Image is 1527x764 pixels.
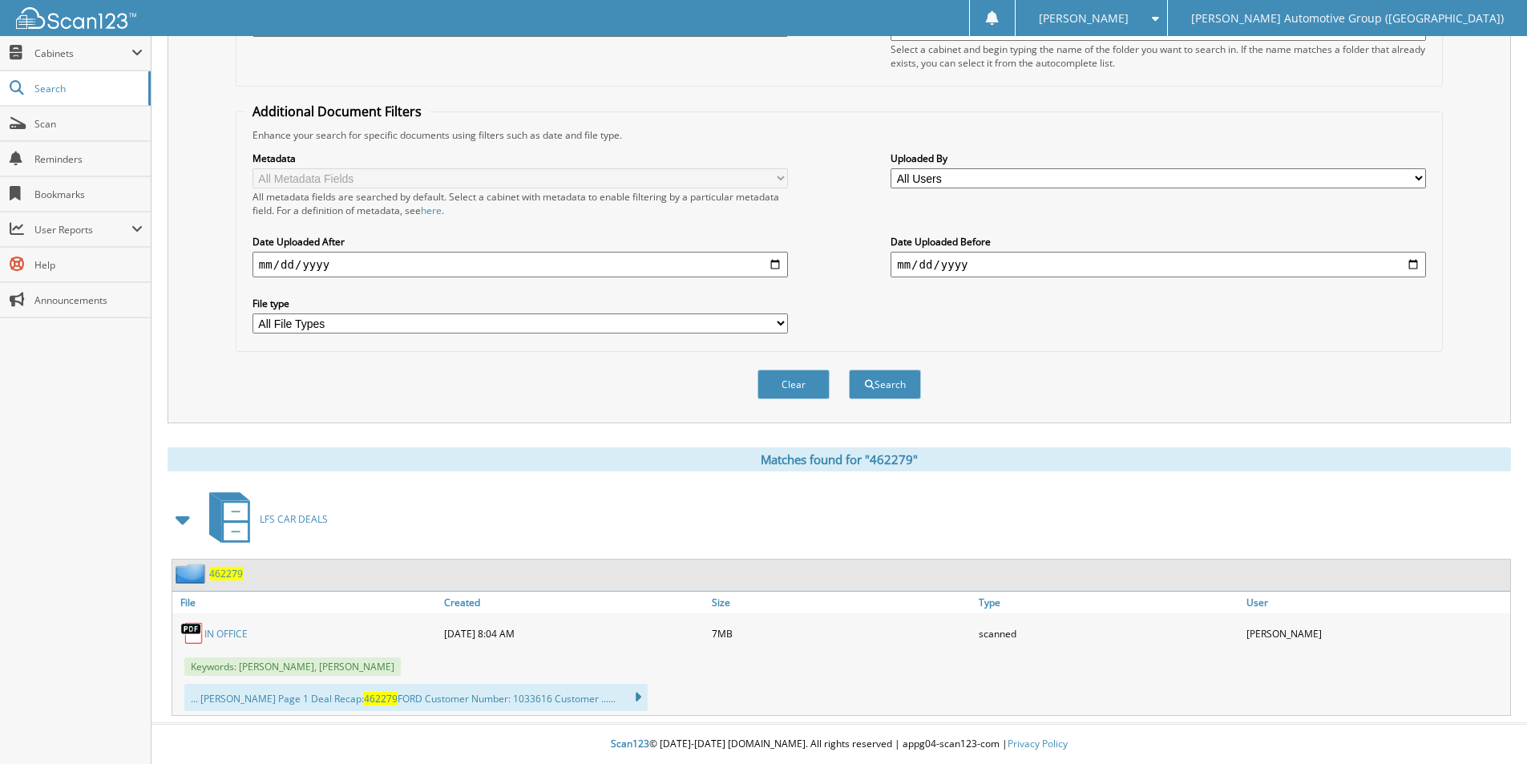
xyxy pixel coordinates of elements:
[440,592,708,613] a: Created
[34,293,143,307] span: Announcements
[244,128,1434,142] div: Enhance your search for specific documents using filters such as date and file type.
[252,152,788,165] label: Metadata
[1242,592,1510,613] a: User
[975,592,1242,613] a: Type
[34,82,140,95] span: Search
[180,621,204,645] img: PDF.png
[708,617,976,649] div: 7MB
[364,692,398,705] span: 462279
[611,737,649,750] span: Scan123
[34,117,143,131] span: Scan
[708,592,976,613] a: Size
[1242,617,1510,649] div: [PERSON_NAME]
[184,657,401,676] span: Keywords: [PERSON_NAME], [PERSON_NAME]
[200,487,328,551] a: LFS CAR DEALS
[440,617,708,649] div: [DATE] 8:04 AM
[891,252,1426,277] input: end
[421,204,442,217] a: here
[184,684,648,711] div: ... [PERSON_NAME] Page 1 Deal Recap: FORD Customer Number: 1033616 Customer ......
[34,188,143,201] span: Bookmarks
[252,297,788,310] label: File type
[252,252,788,277] input: start
[34,223,131,236] span: User Reports
[891,235,1426,249] label: Date Uploaded Before
[252,235,788,249] label: Date Uploaded After
[1039,14,1129,23] span: [PERSON_NAME]
[757,370,830,399] button: Clear
[975,617,1242,649] div: scanned
[244,103,430,120] legend: Additional Document Filters
[1191,14,1504,23] span: [PERSON_NAME] Automotive Group ([GEOGRAPHIC_DATA])
[176,564,209,584] img: folder2.png
[34,152,143,166] span: Reminders
[34,46,131,60] span: Cabinets
[891,152,1426,165] label: Uploaded By
[849,370,921,399] button: Search
[252,190,788,217] div: All metadata fields are searched by default. Select a cabinet with metadata to enable filtering b...
[172,592,440,613] a: File
[151,725,1527,764] div: © [DATE]-[DATE] [DOMAIN_NAME]. All rights reserved | appg04-scan123-com |
[168,447,1511,471] div: Matches found for "462279"
[16,7,136,29] img: scan123-logo-white.svg
[209,567,243,580] a: 462279
[260,512,328,526] span: LFS CAR DEALS
[1008,737,1068,750] a: Privacy Policy
[891,42,1426,70] div: Select a cabinet and begin typing the name of the folder you want to search in. If the name match...
[34,258,143,272] span: Help
[1447,687,1527,764] iframe: Chat Widget
[204,627,248,641] a: IN OFFICE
